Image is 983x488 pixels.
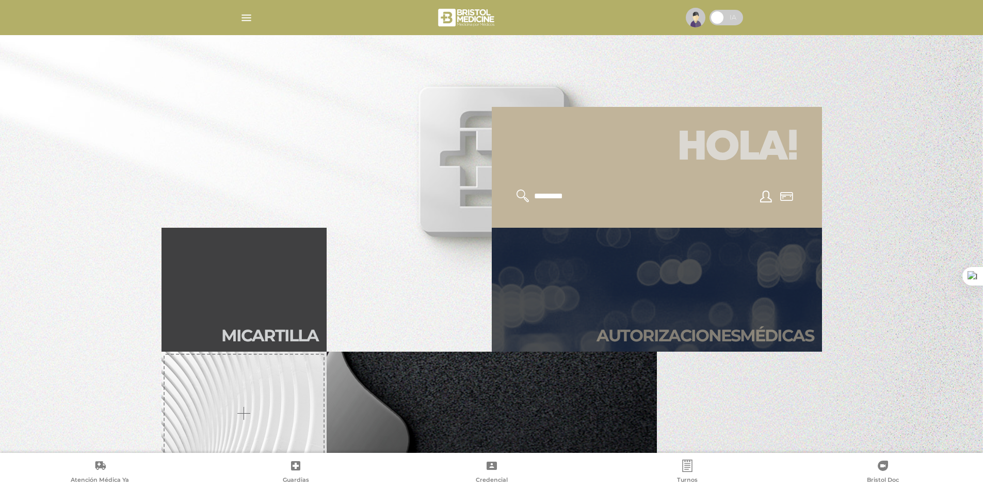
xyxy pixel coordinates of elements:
[602,450,649,469] h2: Meds
[394,460,589,486] a: Credencial
[162,228,327,352] a: Micartilla
[504,119,810,177] h1: Hola!
[437,5,498,30] img: bristol-medicine-blanco.png
[2,460,198,486] a: Atención Médica Ya
[240,11,253,24] img: Cober_menu-lines-white.svg
[198,460,393,486] a: Guardias
[867,476,899,485] span: Bristol Doc
[686,8,705,27] img: profile-placeholder.svg
[476,476,508,485] span: Credencial
[677,476,698,485] span: Turnos
[283,476,309,485] span: Guardias
[785,460,981,486] a: Bristol Doc
[327,352,657,476] a: Meds
[221,326,318,345] h2: Mi car tilla
[597,326,814,345] h2: Autori zaciones médicas
[71,476,129,485] span: Atención Médica Ya
[492,228,822,352] a: Autorizacionesmédicas
[589,460,785,486] a: Turnos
